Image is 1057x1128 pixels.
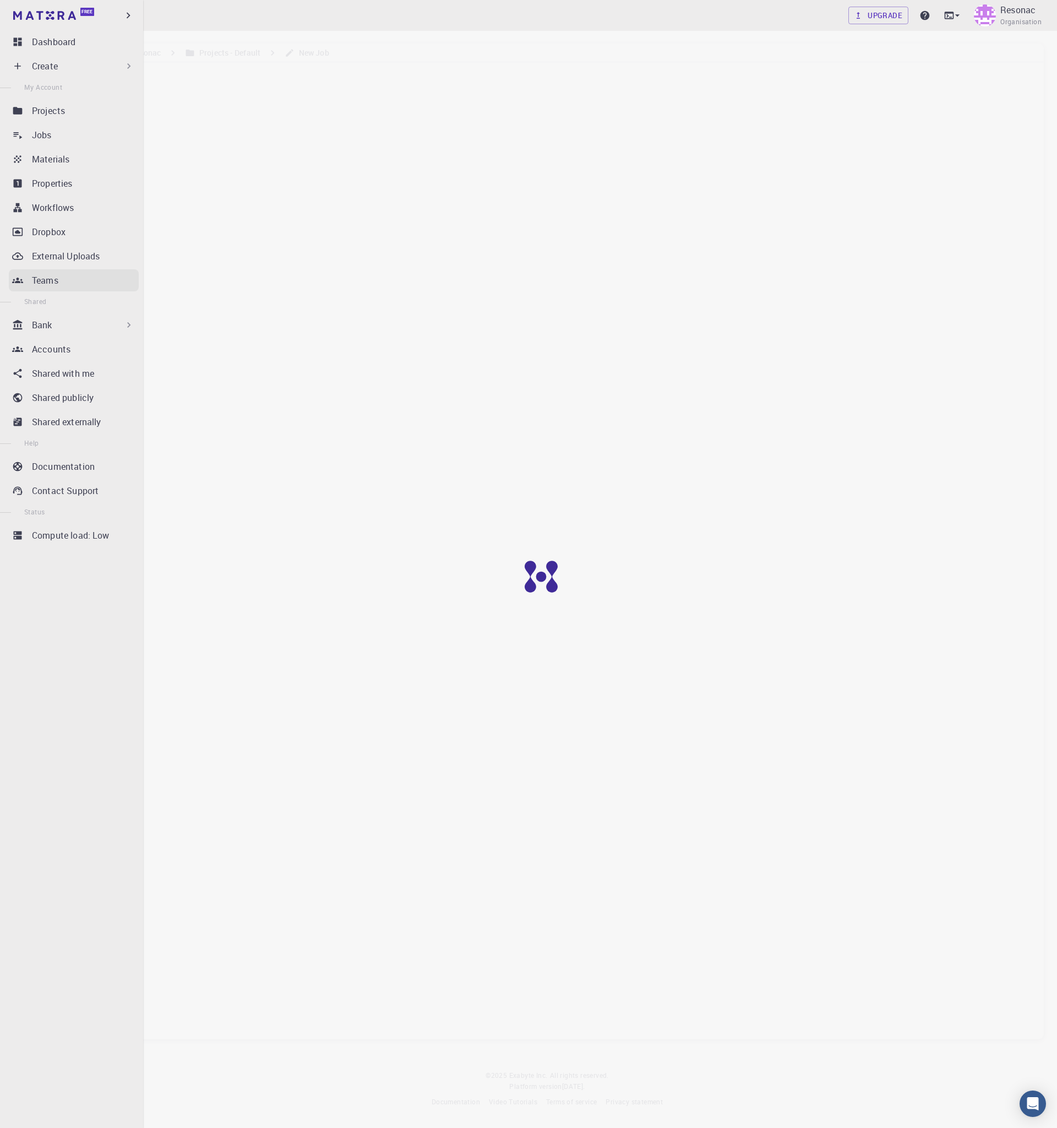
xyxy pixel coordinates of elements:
[9,31,139,53] a: Dashboard
[32,225,66,238] p: Dropbox
[32,460,95,473] p: Documentation
[9,148,139,170] a: Materials
[9,314,139,336] div: Bank
[24,297,46,306] span: Shared
[1000,17,1042,28] span: Organisation
[32,318,52,332] p: Bank
[32,274,58,287] p: Teams
[9,338,139,360] a: Accounts
[24,83,62,91] span: My Account
[9,221,139,243] a: Dropbox
[32,529,110,542] p: Compute load: Low
[9,172,139,194] a: Properties
[9,524,139,546] a: Compute load: Low
[9,362,139,384] a: Shared with me
[9,411,139,433] a: Shared externally
[32,104,65,117] p: Projects
[9,124,139,146] a: Jobs
[23,8,63,18] span: Support
[974,4,996,26] img: Resonac
[24,438,39,447] span: Help
[1020,1091,1046,1117] div: Open Intercom Messenger
[848,7,908,24] a: Upgrade
[32,35,75,48] p: Dashboard
[32,391,94,404] p: Shared publicly
[32,415,101,429] p: Shared externally
[32,250,100,263] p: External Uploads
[32,484,99,497] p: Contact Support
[32,343,70,356] p: Accounts
[32,128,52,142] p: Jobs
[9,455,139,478] a: Documentation
[32,177,73,190] p: Properties
[9,245,139,267] a: External Uploads
[1000,3,1036,17] p: Resonac
[9,480,139,502] a: Contact Support
[32,59,58,73] p: Create
[32,367,94,380] p: Shared with me
[24,507,45,516] span: Status
[9,387,139,409] a: Shared publicly
[9,197,139,219] a: Workflows
[13,11,76,20] img: logo
[9,100,139,122] a: Projects
[32,153,69,166] p: Materials
[9,269,139,291] a: Teams
[9,55,139,77] div: Create
[32,201,74,214] p: Workflows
